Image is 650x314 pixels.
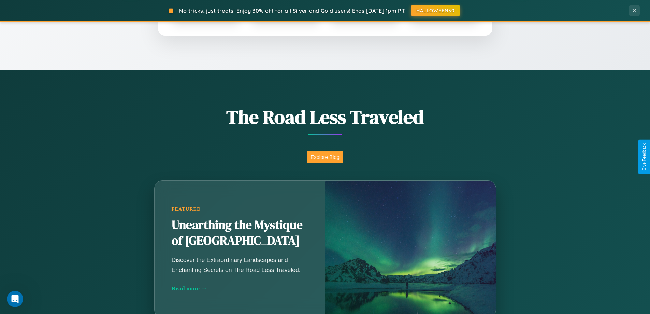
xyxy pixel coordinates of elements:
button: HALLOWEEN30 [411,5,460,16]
h2: Unearthing the Mystique of [GEOGRAPHIC_DATA] [172,217,308,249]
div: Featured [172,206,308,212]
button: Explore Blog [307,151,343,163]
span: No tricks, just treats! Enjoy 30% off for all Silver and Gold users! Ends [DATE] 1pm PT. [179,7,406,14]
p: Discover the Extraordinary Landscapes and Enchanting Secrets on The Road Less Traveled. [172,255,308,274]
iframe: Intercom live chat [7,291,23,307]
div: Give Feedback [642,143,647,171]
div: Read more → [172,285,308,292]
h1: The Road Less Traveled [120,104,530,130]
